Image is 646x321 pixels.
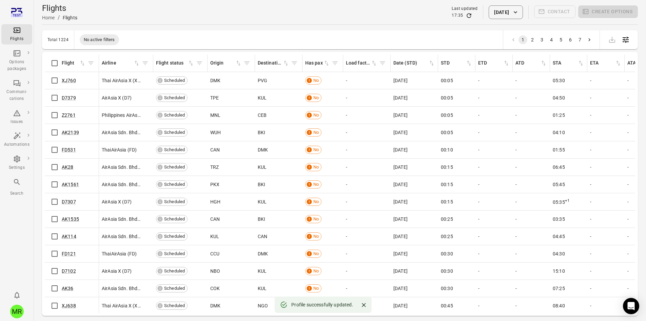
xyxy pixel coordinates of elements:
div: Sort by ETD in ascending order [478,59,510,67]
div: Search [4,190,30,197]
span: AirAsia X (D7) [102,94,132,101]
span: Filter by destination [289,58,299,68]
span: No [311,129,321,136]
span: AirAsia Sdn. Bhd. (AK) [102,164,141,171]
span: 01:55 [553,146,565,153]
span: [DATE] [393,233,408,240]
span: Please make a selection to create communications [534,5,576,19]
span: KUL [210,233,219,240]
button: Go to page 7 [575,35,584,44]
span: Filter by load factor [377,58,388,68]
a: FD531 [62,147,76,153]
div: - [590,146,622,153]
span: Philippines AirAsia, Inc. (Z2) [102,112,141,119]
div: - [478,164,510,171]
a: Options packages [1,47,32,74]
div: - [515,129,547,136]
div: ETD [478,59,503,67]
a: XJ760 [62,78,76,83]
span: Scheduled [162,112,187,119]
span: [DATE] [393,77,408,84]
div: - [515,112,547,119]
span: No [311,198,321,205]
div: Has pax [305,59,323,67]
span: [DATE] [393,216,408,222]
div: STA [553,59,578,67]
span: Scheduled [162,129,187,136]
nav: Breadcrumbs [42,14,77,22]
span: CAN [210,216,220,222]
div: - [346,112,388,119]
span: ThaiAirAsia (FD) [102,250,137,257]
div: - [478,146,510,153]
span: Date (STD) [393,59,435,67]
div: Sort by ETA in ascending order [590,59,622,67]
span: BKI [258,129,265,136]
span: 03:35 [553,216,565,222]
span: KUL [258,198,267,205]
span: STD [441,59,472,67]
span: No [311,146,321,153]
div: - [478,129,510,136]
span: AirAsia Sdn. Bhd. (AK) [102,233,141,240]
span: COK [210,285,220,292]
span: No [311,94,321,101]
div: - [590,77,622,84]
div: Sort by load factor in ascending order [346,59,377,67]
span: Scheduled [162,146,187,153]
div: - [346,268,388,274]
button: Filter by flight [86,58,96,68]
div: Sort by flight status in ascending order [156,59,194,67]
span: Origin [210,59,242,67]
span: KUL [258,285,267,292]
span: Scheduled [162,302,187,309]
div: Sort by date (STD) in ascending order [393,59,435,67]
div: - [478,268,510,274]
a: AK1561 [62,182,79,187]
span: HGH [210,198,220,205]
span: Filter by origin [242,58,252,68]
div: Load factor [346,59,371,67]
span: No [311,268,321,274]
sup: +1 [565,198,570,203]
div: - [515,164,547,171]
span: NGO [258,302,268,309]
span: 00:10 [441,146,453,153]
a: D7307 [62,199,76,204]
span: No [311,216,321,222]
span: AirAsia X (D7) [102,198,132,205]
div: - [590,198,622,205]
div: - [590,302,622,309]
span: 00:15 [441,181,453,188]
span: Scheduled [162,94,187,101]
div: - [590,164,622,171]
span: No [311,233,321,240]
span: No [311,181,321,188]
span: STA [553,59,584,67]
button: Close [359,300,369,310]
span: 07:25 [553,285,565,292]
div: - [478,77,510,84]
div: Date (STD) [393,59,428,67]
div: - [515,233,547,240]
span: No [311,77,321,84]
div: - [515,285,547,292]
button: [DATE] [489,5,523,19]
div: Flights [4,36,30,42]
span: Flight status [156,59,194,67]
span: CEB [258,112,267,119]
div: - [590,285,622,292]
div: Total 1224 [47,37,68,42]
div: Sort by STA in ascending order [553,59,584,67]
span: [DATE] [393,129,408,136]
span: [DATE] [393,94,408,101]
div: Flight status [156,59,188,67]
div: - [515,268,547,274]
span: KUL [258,268,267,274]
span: 00:45 [441,302,453,309]
div: Automations [4,141,30,148]
span: Please make a selection to export [605,36,619,42]
div: Sort by flight in ascending order [62,59,86,67]
div: - [346,233,388,240]
div: Airline [102,59,133,67]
